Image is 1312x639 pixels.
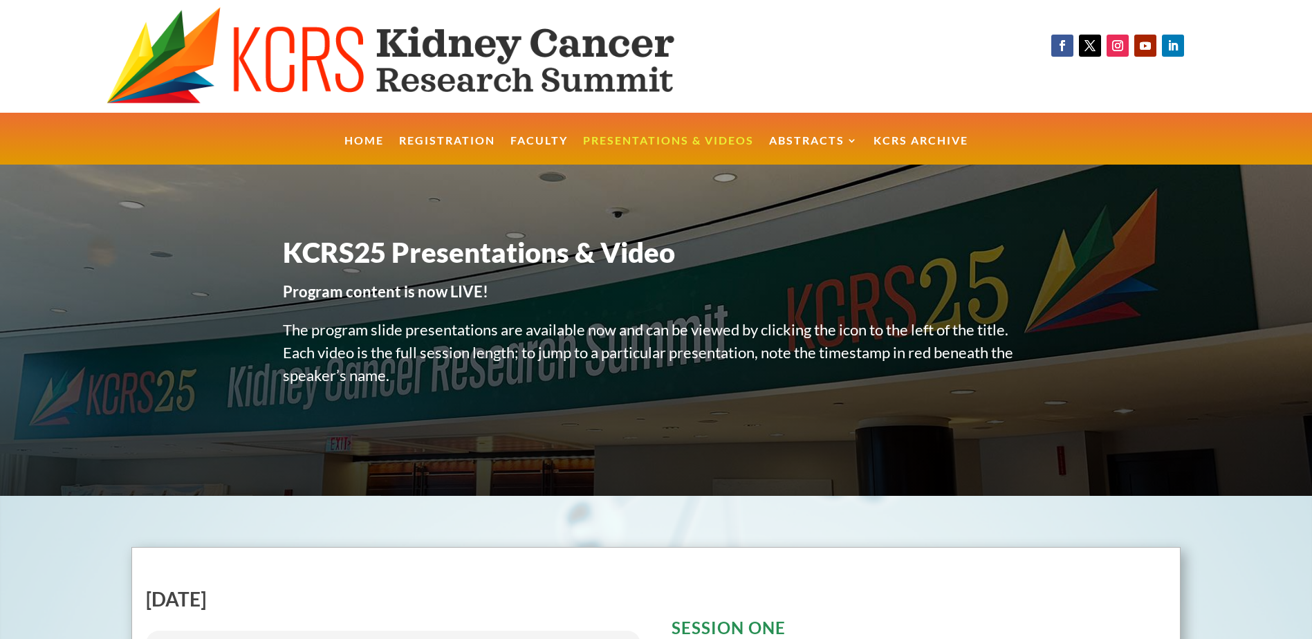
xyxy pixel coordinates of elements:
a: Follow on Youtube [1134,35,1156,57]
a: Follow on Instagram [1107,35,1129,57]
a: Presentations & Videos [583,136,754,165]
strong: Program content is now LIVE! [283,282,488,301]
span: KCRS25 Presentations & Video [283,236,675,269]
a: Home [344,136,384,165]
a: Follow on LinkedIn [1162,35,1184,57]
a: Faculty [510,136,568,165]
a: KCRS Archive [874,136,968,165]
a: Abstracts [769,136,858,165]
h2: [DATE] [146,589,641,615]
a: Registration [399,136,495,165]
p: The program slide presentations are available now and can be viewed by clicking the icon to the l... [283,318,1030,402]
a: Follow on Facebook [1051,35,1073,57]
a: Follow on X [1079,35,1101,57]
img: KCRS generic logo wide [107,7,744,106]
